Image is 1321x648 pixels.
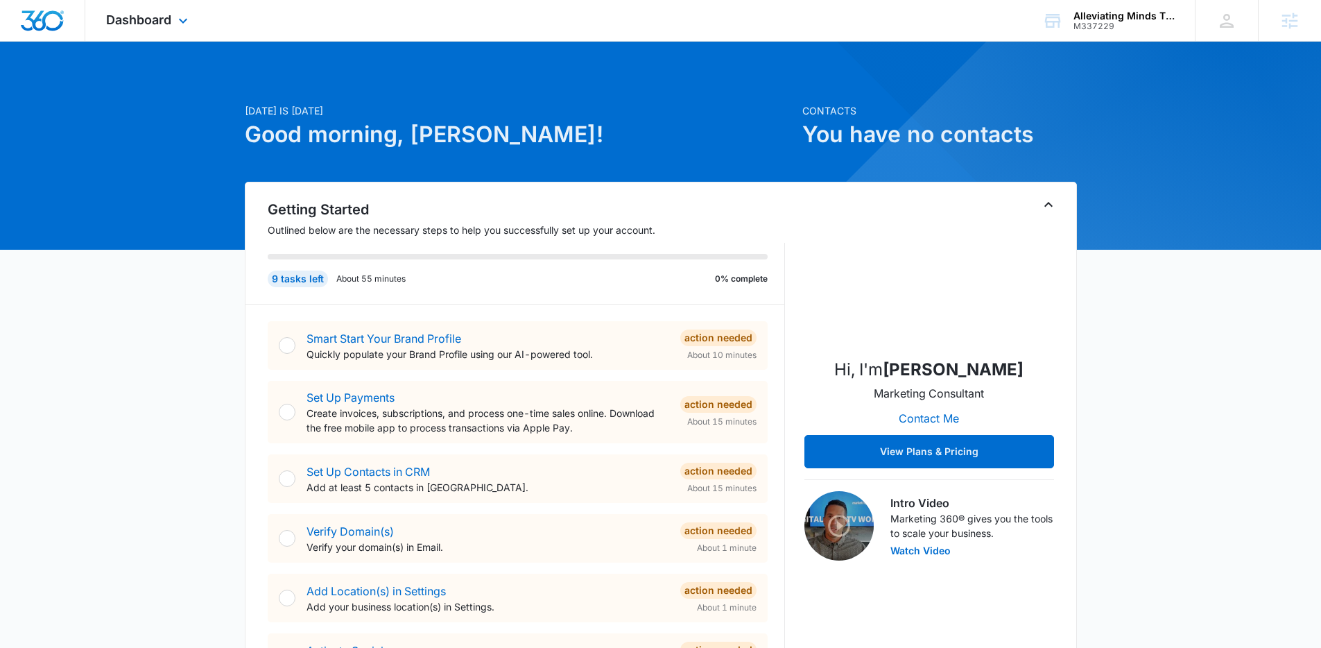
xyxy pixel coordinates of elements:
[804,491,874,561] img: Intro Video
[883,359,1024,380] strong: [PERSON_NAME]
[804,435,1054,468] button: View Plans & Pricing
[1073,22,1175,31] div: account id
[885,402,973,435] button: Contact Me
[1040,196,1057,213] button: Toggle Collapse
[306,332,461,346] a: Smart Start Your Brand Profile
[687,482,757,495] span: About 15 minutes
[306,347,669,361] p: Quickly populate your Brand Profile using our AI-powered tool.
[106,12,171,27] span: Dashboard
[306,599,669,614] p: Add your business location(s) in Settings.
[268,223,785,237] p: Outlined below are the necessary steps to help you successfully set up your account.
[306,525,394,538] a: Verify Domain(s)
[306,540,669,554] p: Verify your domain(s) in Email.
[1073,10,1175,22] div: account name
[680,582,757,599] div: Action Needed
[860,207,999,346] img: John Taylor
[715,273,768,285] p: 0% complete
[874,385,984,402] p: Marketing Consultant
[306,480,669,495] p: Add at least 5 contacts in [GEOGRAPHIC_DATA].
[306,391,395,404] a: Set Up Payments
[268,271,328,287] div: 9 tasks left
[268,199,785,220] h2: Getting Started
[306,406,669,435] p: Create invoices, subscriptions, and process one-time sales online. Download the free mobile app t...
[306,465,430,479] a: Set Up Contacts in CRM
[336,273,406,285] p: About 55 minutes
[680,330,757,346] div: Action Needed
[890,495,1054,511] h3: Intro Video
[245,103,794,118] p: [DATE] is [DATE]
[680,522,757,539] div: Action Needed
[680,396,757,413] div: Action Needed
[687,349,757,361] span: About 10 minutes
[890,546,951,556] button: Watch Video
[697,542,757,554] span: About 1 minute
[306,584,446,598] a: Add Location(s) in Settings
[802,103,1077,118] p: Contacts
[890,511,1054,540] p: Marketing 360® gives you the tools to scale your business.
[245,118,794,151] h1: Good morning, [PERSON_NAME]!
[697,602,757,614] span: About 1 minute
[802,118,1077,151] h1: You have no contacts
[834,357,1024,382] p: Hi, I'm
[687,416,757,428] span: About 15 minutes
[680,463,757,479] div: Action Needed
